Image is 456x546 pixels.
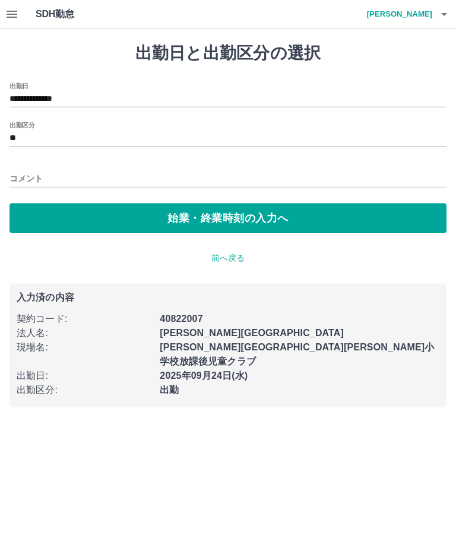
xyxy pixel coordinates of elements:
p: 出勤日 : [17,369,153,383]
p: 法人名 : [17,326,153,340]
b: 2025年09月24日(水) [160,371,248,381]
b: 出勤 [160,385,179,395]
b: 40822007 [160,314,202,324]
p: 現場名 : [17,340,153,355]
label: 出勤区分 [9,120,34,129]
b: [PERSON_NAME][GEOGRAPHIC_DATA] [160,328,344,338]
b: [PERSON_NAME][GEOGRAPHIC_DATA][PERSON_NAME]小学校放課後児童クラブ [160,342,434,366]
h1: 出勤日と出勤区分の選択 [9,43,446,63]
p: 契約コード : [17,312,153,326]
p: 前へ戻る [9,252,446,264]
p: 出勤区分 : [17,383,153,397]
label: 出勤日 [9,81,28,90]
p: 入力済の内容 [17,293,439,302]
button: 始業・終業時刻の入力へ [9,203,446,233]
